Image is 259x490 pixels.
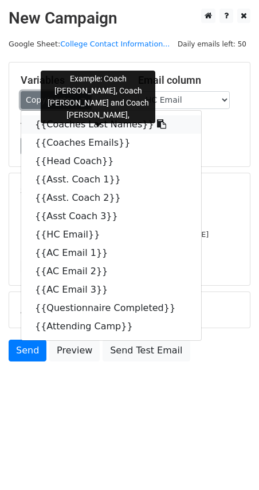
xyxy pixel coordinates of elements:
a: {{Questionnaire Completed}} [21,299,201,317]
a: Send Test Email [103,340,190,361]
a: Preview [49,340,100,361]
a: {{AC Email 2}} [21,262,201,281]
a: {{AC Email 3}} [21,281,201,299]
a: College Contact Information... [60,40,170,48]
a: {{Attending Camp}} [21,317,201,336]
a: {{HC Email}} [21,225,201,244]
a: {{Asst. Coach 2}} [21,189,201,207]
a: Send [9,340,46,361]
a: {{AC Email 1}} [21,244,201,262]
h5: Variables [21,74,121,87]
a: {{Coaches Last Names}} [21,115,201,134]
a: {{Asst Coach 3}} [21,207,201,225]
h2: New Campaign [9,9,250,28]
a: Copy/paste... [21,91,91,109]
div: Example: Coach [PERSON_NAME], Coach [PERSON_NAME] and Coach [PERSON_NAME], [41,71,155,123]
iframe: Chat Widget [202,435,259,490]
a: Daily emails left: 50 [174,40,250,48]
a: {{Head Coach}} [21,152,201,170]
a: {{Asst. Coach 1}} [21,170,201,189]
small: Google Sheet: [9,40,170,48]
span: Daily emails left: 50 [174,38,250,50]
a: {{Coaches Emails}} [21,134,201,152]
h5: Email column [138,74,238,87]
